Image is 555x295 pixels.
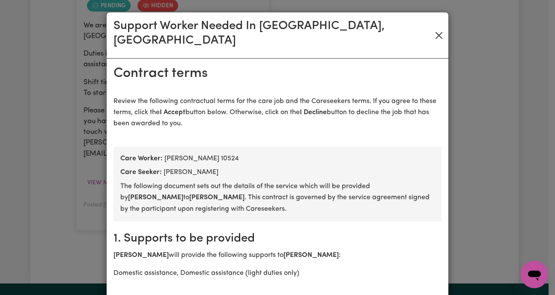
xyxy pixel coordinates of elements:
[128,194,183,201] b: [PERSON_NAME]
[113,252,169,259] b: [PERSON_NAME]
[283,252,339,259] b: [PERSON_NAME]
[120,155,163,162] b: Care Worker:
[113,250,442,261] p: will provide the following supports to :
[521,261,548,288] iframe: Button to launch messaging window
[113,19,433,48] h3: Support Worker Needed In [GEOGRAPHIC_DATA], [GEOGRAPHIC_DATA]
[120,181,435,215] p: The following document sets out the details of the service which will be provided by to . This co...
[113,65,442,82] h2: Contract terms
[160,109,185,116] strong: I Accept
[113,232,442,246] h2: 1. Supports to be provided
[120,167,435,177] div: [PERSON_NAME]
[433,29,445,42] button: Close
[120,153,435,164] div: [PERSON_NAME] 10524
[113,268,442,279] p: Domestic assistance, Domestic assistance (light duties only)
[189,194,245,201] b: [PERSON_NAME]
[113,96,442,130] p: Review the following contractual terms for the care job and the Careseekers terms. If you agree t...
[120,169,162,176] b: Care Seeker:
[300,109,327,116] strong: I Decline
